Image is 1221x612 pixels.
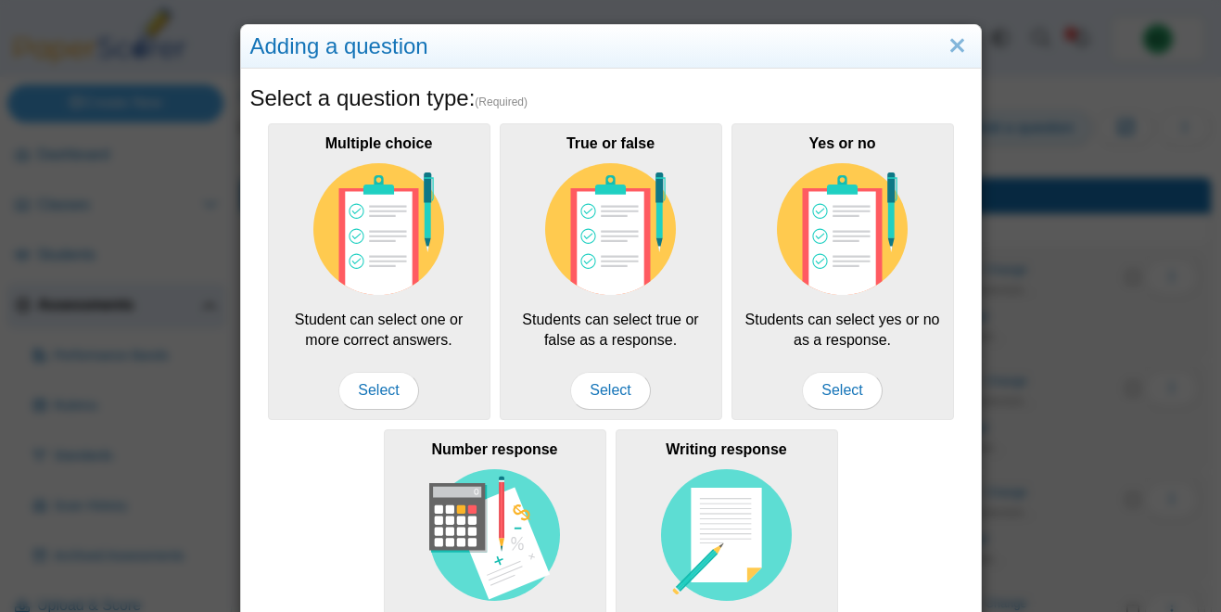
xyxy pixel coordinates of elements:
[545,163,677,295] img: item-type-multiple-choice.svg
[943,31,972,62] a: Close
[241,25,981,69] div: Adding a question
[566,135,655,151] b: True or false
[777,163,909,295] img: item-type-multiple-choice.svg
[268,123,490,420] div: Student can select one or more correct answers.
[661,469,793,601] img: item-type-writing-response.svg
[808,135,875,151] b: Yes or no
[429,469,561,601] img: item-type-number-response.svg
[250,83,972,114] h5: Select a question type:
[475,95,528,110] span: (Required)
[338,372,418,409] span: Select
[313,163,445,295] img: item-type-multiple-choice.svg
[325,135,433,151] b: Multiple choice
[570,372,650,409] span: Select
[666,441,786,457] b: Writing response
[731,123,954,420] div: Students can select yes or no as a response.
[802,372,882,409] span: Select
[500,123,722,420] div: Students can select true or false as a response.
[431,441,557,457] b: Number response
